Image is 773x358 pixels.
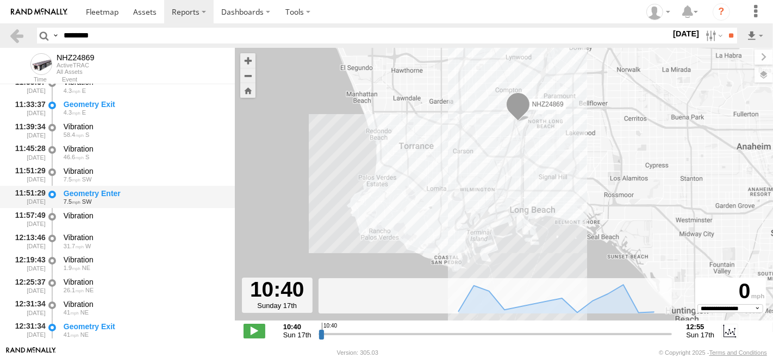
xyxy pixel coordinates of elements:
span: Heading: 251 [85,243,91,249]
div: Geometry Enter [64,189,225,198]
span: 1.9 [64,265,80,271]
div: All Assets [57,68,95,75]
div: 11:33:37 [DATE] [9,76,47,96]
div: Time [9,77,47,83]
div: 12:19:43 [DATE] [9,253,47,273]
span: Heading: 66 [80,331,89,338]
span: Heading: 89 [82,87,86,94]
span: Sun 17th Aug 2025 [686,331,714,339]
div: Vibration [64,299,225,309]
strong: 12:55 [686,323,714,331]
strong: 10:40 [283,323,311,331]
div: Vibration [64,144,225,154]
div: 11:51:29 [DATE] [9,187,47,207]
div: 12:31:34 [DATE] [9,298,47,318]
div: Geometry Exit [64,322,225,331]
span: 7.5 [64,198,80,205]
i: ? [713,3,730,21]
div: Vibration [64,277,225,287]
div: Vibration [64,122,225,131]
a: Back to previous Page [9,28,24,43]
span: Sun 17th Aug 2025 [283,331,311,339]
span: Heading: 218 [82,176,92,183]
button: Zoom out [240,68,255,83]
div: 11:39:34 [DATE] [9,120,47,140]
div: Vibration [64,166,225,176]
div: ActiveTRAC [57,62,95,68]
label: Export results as... [746,28,764,43]
button: Zoom in [240,53,255,68]
a: Visit our Website [6,347,56,358]
label: Play/Stop [244,324,265,338]
span: NHZ24869 [532,101,564,108]
span: Heading: 66 [80,309,89,316]
span: 4.3 [64,109,80,116]
a: Terms and Conditions [709,349,767,356]
span: 31.7 [64,243,84,249]
span: 26.1 [64,287,84,293]
span: 46.6 [64,154,84,160]
div: Event [62,77,235,83]
span: 4.3 [64,87,80,94]
div: Geometry Exit [64,99,225,109]
span: Heading: 218 [82,198,92,205]
span: Heading: 178 [85,131,89,138]
div: © Copyright 2025 - [659,349,767,356]
div: 12:25:37 [DATE] [9,275,47,296]
span: 41 [64,309,79,316]
div: 11:33:37 [DATE] [9,98,47,118]
div: Version: 305.03 [337,349,378,356]
label: [DATE] [671,28,701,40]
span: Heading: 57 [82,265,90,271]
div: Vibration [64,255,225,265]
span: Heading: 89 [82,109,86,116]
div: Vibration [64,211,225,221]
button: Zoom Home [240,83,255,98]
div: 11:57:49 [DATE] [9,209,47,229]
div: 12:13:46 [DATE] [9,231,47,252]
div: Vibration [64,233,225,242]
div: NHZ24869 - View Asset History [57,53,95,62]
div: Zulema McIntosch [643,4,674,20]
div: 0 [697,279,764,304]
div: 11:51:29 [DATE] [9,165,47,185]
span: 58.4 [64,131,84,138]
label: Search Query [51,28,60,43]
span: Heading: 162 [85,154,89,160]
div: 12:31:34 [DATE] [9,320,47,340]
img: rand-logo.svg [11,8,67,16]
span: 41 [64,331,79,338]
span: 7.5 [64,176,80,183]
span: 10:40 [322,323,337,331]
div: 11:45:28 [DATE] [9,142,47,162]
label: Search Filter Options [701,28,725,43]
span: Heading: 52 [85,287,93,293]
